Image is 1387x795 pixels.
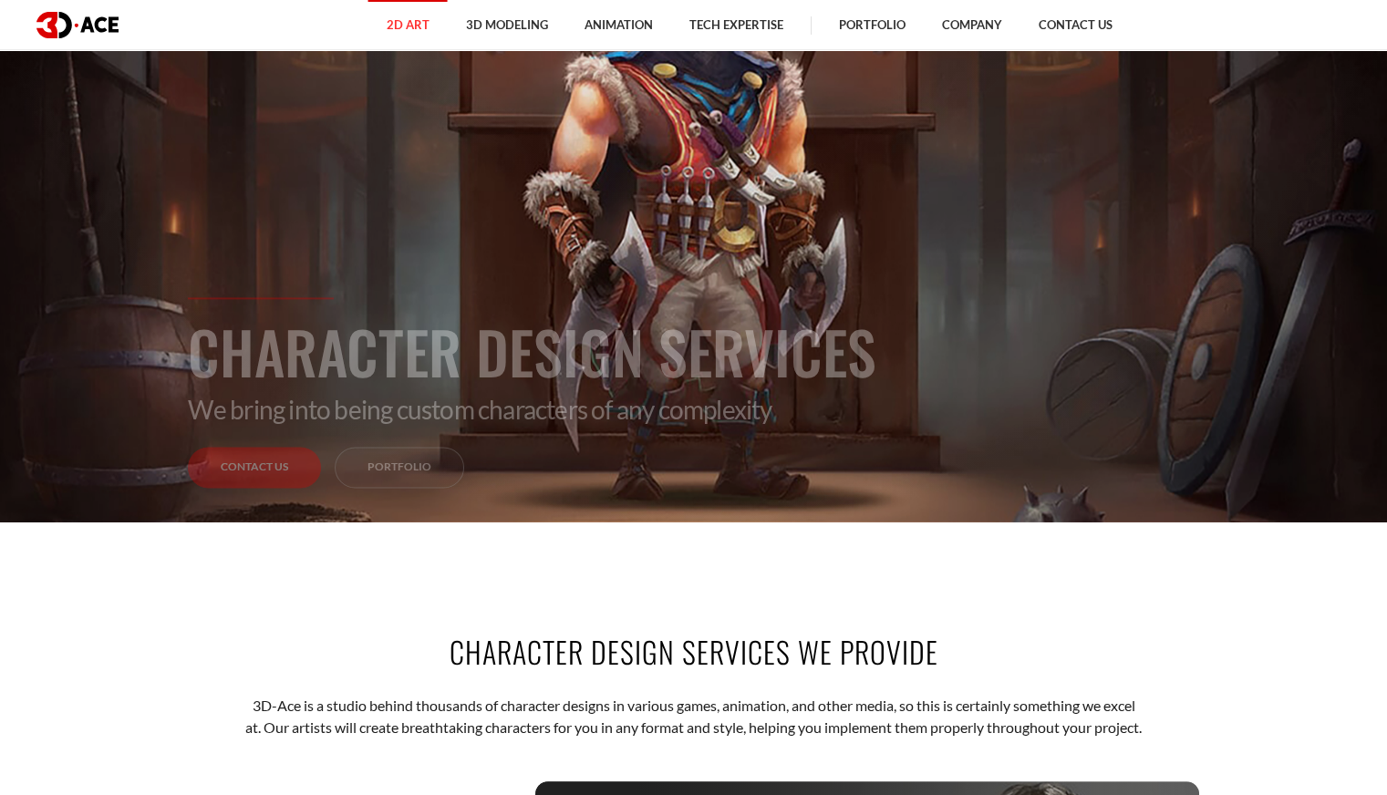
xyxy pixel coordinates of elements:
img: logo dark [36,12,119,38]
p: 3D-Ace is a studio behind thousands of character designs in various games, animation, and other m... [244,695,1143,739]
h2: Character design services we provide [188,631,1200,672]
h1: Character Design Services [188,309,1200,395]
a: Portfolio [335,448,464,489]
a: Contact Us [188,448,321,489]
p: We bring into being custom characters of any complexity [188,395,1200,426]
